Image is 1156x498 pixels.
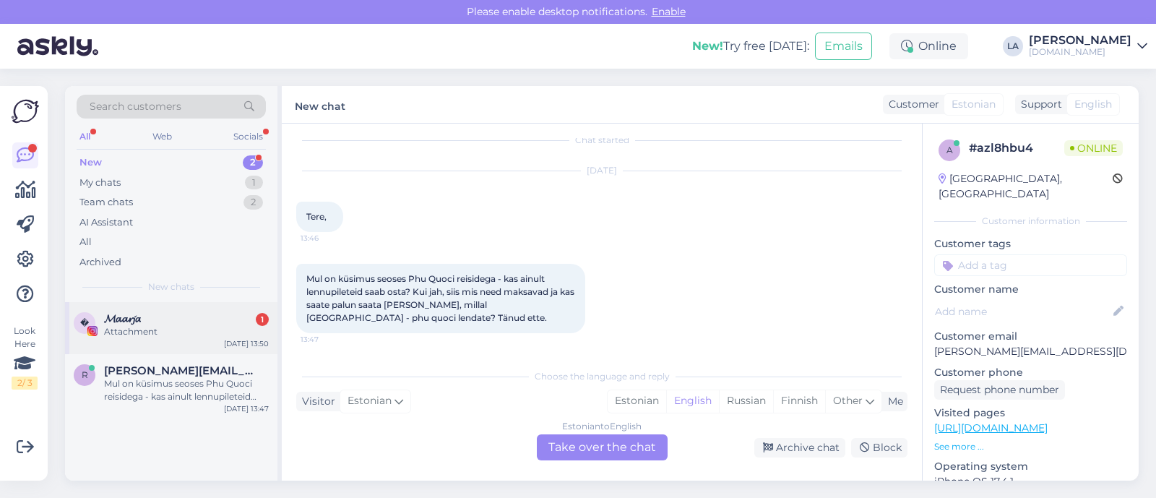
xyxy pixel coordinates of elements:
input: Add name [935,304,1110,319]
span: Estonian [952,97,996,112]
div: [DATE] 13:50 [224,338,269,349]
span: 13:47 [301,334,355,345]
div: English [666,390,719,412]
p: Customer email [934,329,1127,344]
div: Estonian to English [562,420,642,433]
div: # azl8hbu4 [969,139,1064,157]
div: [GEOGRAPHIC_DATA], [GEOGRAPHIC_DATA] [939,171,1113,202]
div: Me [882,394,903,409]
span: a [946,145,953,155]
label: New chat [295,95,345,114]
p: See more ... [934,440,1127,453]
p: Customer tags [934,236,1127,252]
div: [DATE] 13:47 [224,403,269,414]
div: 1 [245,176,263,190]
span: Online [1064,140,1123,156]
div: Archive chat [754,438,845,458]
div: All [79,235,92,249]
div: Chat started [296,134,907,147]
span: Tere, [306,211,327,222]
div: Online [889,33,968,59]
div: Estonian [608,390,666,412]
a: [PERSON_NAME][DOMAIN_NAME] [1029,35,1147,58]
span: Search customers [90,99,181,114]
div: [PERSON_NAME] [1029,35,1131,46]
span: 𝓜𝓪𝓪𝓻𝓳𝓪 [104,312,141,325]
span: Mul on küsimus seoses Phu Quoci reisidega - kas ainult lennupileteid saab osta? Kui jah, siis mis... [306,273,577,323]
span: Estonian [348,393,392,409]
div: Look Here [12,325,38,390]
div: Archived [79,255,121,270]
button: Emails [815,33,872,60]
div: Block [851,438,907,458]
a: [URL][DOMAIN_NAME] [934,421,1048,434]
div: 2 [243,195,263,210]
p: Customer name [934,282,1127,297]
div: Take over the chat [537,434,668,460]
p: Visited pages [934,405,1127,421]
div: All [77,127,93,146]
div: My chats [79,176,121,190]
div: Team chats [79,195,133,210]
div: Choose the language and reply [296,370,907,383]
p: [PERSON_NAME][EMAIL_ADDRESS][DOMAIN_NAME] [934,344,1127,359]
div: Web [150,127,175,146]
span: Rene@rks.ee [104,364,254,377]
span: � [80,317,89,328]
span: R [82,369,88,380]
p: iPhone OS 17.4.1 [934,474,1127,489]
div: 2 [243,155,263,170]
div: Finnish [773,390,825,412]
div: Russian [719,390,773,412]
div: [DOMAIN_NAME] [1029,46,1131,58]
div: Support [1015,97,1062,112]
span: Other [833,394,863,407]
p: Operating system [934,459,1127,474]
div: New [79,155,102,170]
div: Request phone number [934,380,1065,400]
span: 13:46 [301,233,355,244]
div: Customer information [934,215,1127,228]
div: 1 [256,313,269,326]
b: New! [692,39,723,53]
img: Askly Logo [12,98,39,125]
input: Add a tag [934,254,1127,276]
div: LA [1003,36,1023,56]
div: Try free [DATE]: [692,38,809,55]
span: English [1074,97,1112,112]
div: Visitor [296,394,335,409]
span: New chats [148,280,194,293]
div: [DATE] [296,164,907,177]
div: Mul on küsimus seoses Phu Quoci reisidega - kas ainult lennupileteid saab osta? Kui jah, siis mis... [104,377,269,403]
div: Socials [230,127,266,146]
div: Attachment [104,325,269,338]
p: Customer phone [934,365,1127,380]
div: AI Assistant [79,215,133,230]
div: 2 / 3 [12,377,38,390]
div: Customer [883,97,939,112]
span: Enable [647,5,690,18]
